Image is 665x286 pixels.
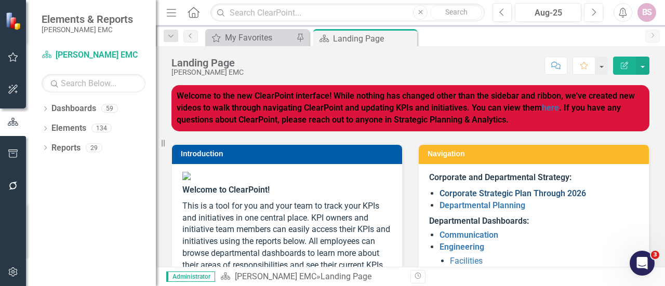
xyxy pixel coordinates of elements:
div: My Favorites [225,31,294,44]
div: Landing Page [171,57,244,69]
strong: Corporate and Departmental Strategy: [429,172,571,182]
span: 3 [651,251,659,259]
a: Corporate Strategic Plan Through 2026 [440,188,586,198]
div: [PERSON_NAME] EMC [171,69,244,76]
a: Dashboards [51,103,96,115]
img: ClearPoint Strategy [5,11,23,30]
iframe: Intercom live chat [630,251,655,276]
a: My Favorites [208,31,294,44]
h3: Navigation [428,150,644,158]
a: [PERSON_NAME] EMC [235,271,316,281]
img: Jackson%20EMC%20high_res%20v2.png [182,172,392,180]
a: Departmental Planning [440,200,525,210]
a: Communication [440,230,498,240]
span: Elements & Reports [42,13,133,25]
a: Facilities [450,256,483,266]
a: here [542,103,559,113]
span: This is a tool for you and your team to track your KPIs and initiatives in one central place. KPI... [182,201,390,282]
input: Search Below... [42,74,145,92]
span: Search [445,8,468,16]
input: Search ClearPoint... [210,4,485,22]
div: Aug-25 [518,7,578,19]
a: Elements [51,122,86,134]
small: [PERSON_NAME] EMC [42,25,133,34]
a: Engineering [440,242,484,252]
button: Aug-25 [515,3,581,22]
div: Landing Page [321,271,371,281]
span: Welcome to ClearPoint! [182,185,270,195]
button: BS [637,3,656,22]
div: 134 [91,124,112,133]
button: Search [430,5,482,20]
h3: Introduction [181,150,397,158]
a: Reports [51,142,81,154]
strong: Departmental Dashboards: [429,216,529,226]
div: 29 [86,143,102,152]
strong: Welcome to the new ClearPoint interface! While nothing has changed other than the sidebar and rib... [177,91,635,125]
div: Landing Page [333,32,415,45]
div: 59 [101,104,118,113]
span: Administrator [166,271,215,282]
div: » [220,271,403,283]
a: [PERSON_NAME] EMC [42,49,145,61]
